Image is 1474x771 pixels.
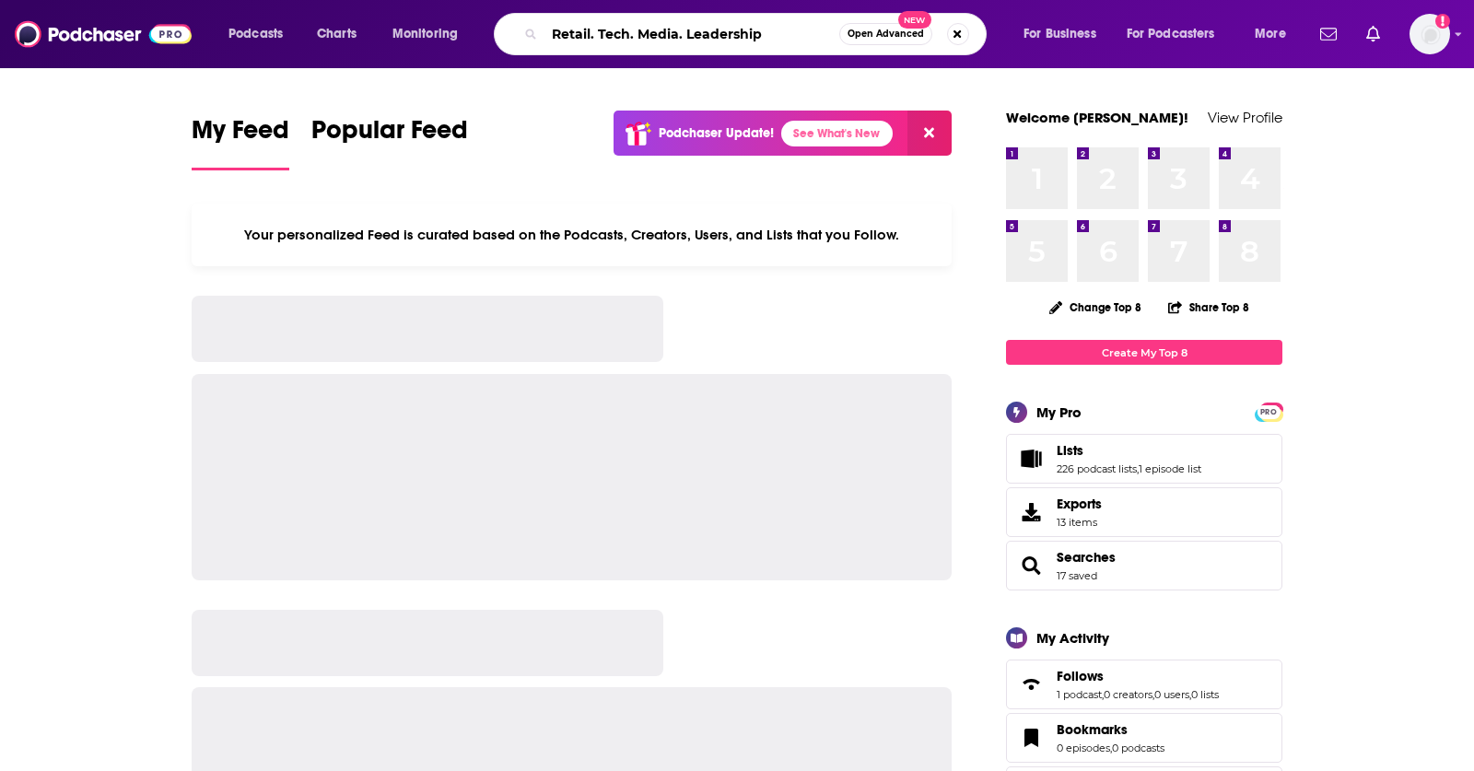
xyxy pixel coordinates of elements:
button: open menu [1011,19,1119,49]
span: Popular Feed [311,114,468,157]
a: PRO [1258,404,1280,418]
span: , [1189,688,1191,701]
span: More [1255,21,1286,47]
span: , [1152,688,1154,701]
span: For Podcasters [1127,21,1215,47]
span: Searches [1006,541,1282,590]
img: User Profile [1410,14,1450,54]
span: Logged in as TeemsPR [1410,14,1450,54]
button: Open AdvancedNew [839,23,932,45]
a: 1 podcast [1057,688,1102,701]
div: Your personalized Feed is curated based on the Podcasts, Creators, Users, and Lists that you Follow. [192,204,952,266]
span: PRO [1258,405,1280,419]
a: 226 podcast lists [1057,462,1137,475]
span: Bookmarks [1057,721,1128,738]
a: Bookmarks [1012,725,1049,751]
div: My Activity [1036,629,1109,647]
svg: Add a profile image [1435,14,1450,29]
a: Searches [1012,553,1049,578]
span: Lists [1057,442,1083,459]
span: , [1137,462,1139,475]
span: For Business [1024,21,1096,47]
a: Searches [1057,549,1116,566]
a: 0 episodes [1057,742,1110,754]
a: Charts [305,19,368,49]
a: Popular Feed [311,114,468,170]
span: 13 items [1057,516,1102,529]
span: New [898,11,931,29]
a: Bookmarks [1057,721,1164,738]
a: Lists [1012,446,1049,472]
a: 0 creators [1104,688,1152,701]
div: My Pro [1036,403,1082,421]
span: Exports [1057,496,1102,512]
img: Podchaser - Follow, Share and Rate Podcasts [15,17,192,52]
a: 17 saved [1057,569,1097,582]
span: My Feed [192,114,289,157]
p: Podchaser Update! [659,125,774,141]
span: Charts [317,21,357,47]
button: Share Top 8 [1167,289,1250,325]
span: Open Advanced [848,29,924,39]
a: 0 podcasts [1112,742,1164,754]
span: Lists [1006,434,1282,484]
a: 0 lists [1191,688,1219,701]
a: Show notifications dropdown [1359,18,1387,50]
span: Bookmarks [1006,713,1282,763]
a: My Feed [192,114,289,170]
span: Follows [1006,660,1282,709]
button: open menu [380,19,482,49]
a: View Profile [1208,109,1282,126]
input: Search podcasts, credits, & more... [544,19,839,49]
a: 1 episode list [1139,462,1201,475]
a: Welcome [PERSON_NAME]! [1006,109,1188,126]
button: open menu [216,19,307,49]
a: Create My Top 8 [1006,340,1282,365]
span: Follows [1057,668,1104,684]
span: Podcasts [228,21,283,47]
a: 0 users [1154,688,1189,701]
a: Show notifications dropdown [1313,18,1344,50]
button: Show profile menu [1410,14,1450,54]
button: open menu [1242,19,1309,49]
a: Lists [1057,442,1201,459]
span: Exports [1012,499,1049,525]
a: See What's New [781,121,893,146]
a: Exports [1006,487,1282,537]
span: , [1110,742,1112,754]
button: Change Top 8 [1038,296,1152,319]
span: , [1102,688,1104,701]
a: Follows [1057,668,1219,684]
button: open menu [1115,19,1242,49]
a: Follows [1012,672,1049,697]
span: Monitoring [392,21,458,47]
div: Search podcasts, credits, & more... [511,13,1004,55]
